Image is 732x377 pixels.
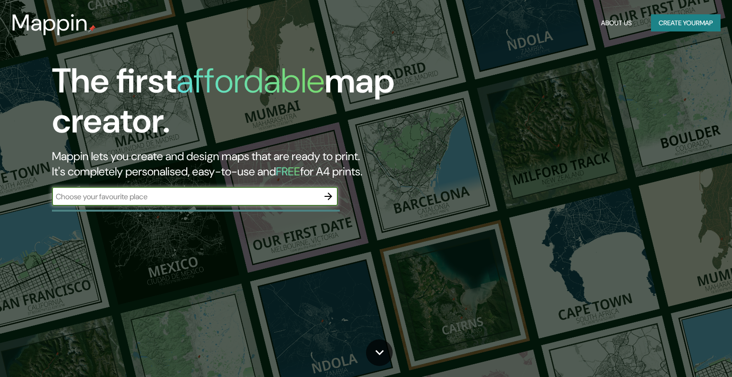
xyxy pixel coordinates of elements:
[276,164,300,179] h5: FREE
[88,25,96,32] img: mappin-pin
[597,14,636,32] button: About Us
[11,10,88,36] h3: Mappin
[52,149,418,179] h2: Mappin lets you create and design maps that are ready to print. It's completely personalised, eas...
[651,14,721,32] button: Create yourmap
[52,191,319,202] input: Choose your favourite place
[52,61,418,149] h1: The first map creator.
[176,59,325,103] h1: affordable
